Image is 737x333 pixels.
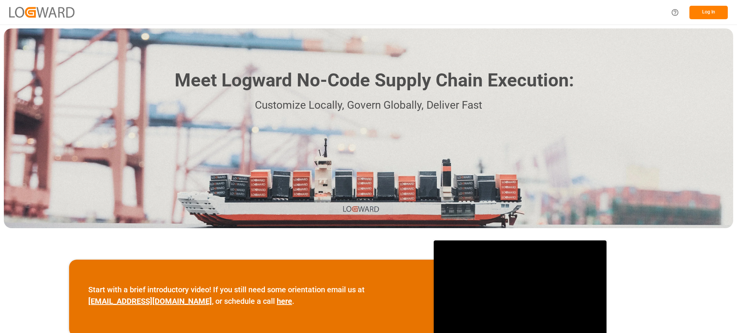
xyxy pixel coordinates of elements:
p: Customize Locally, Govern Globally, Deliver Fast [163,97,574,114]
p: Start with a brief introductory video! If you still need some orientation email us at , or schedu... [88,284,415,307]
a: here [277,297,292,306]
a: [EMAIL_ADDRESS][DOMAIN_NAME] [88,297,212,306]
button: Log In [689,6,728,19]
h1: Meet Logward No-Code Supply Chain Execution: [175,67,574,94]
img: Logward_new_orange.png [9,7,74,17]
button: Help Center [666,4,684,21]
